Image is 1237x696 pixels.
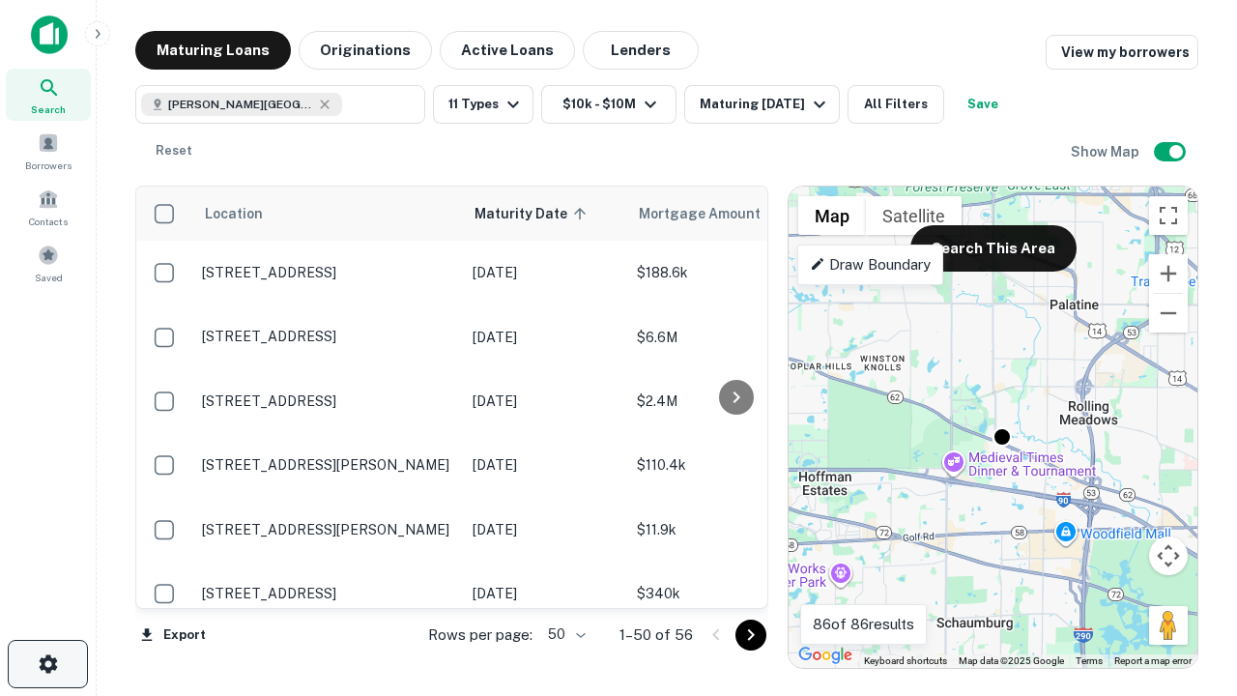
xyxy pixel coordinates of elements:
p: [STREET_ADDRESS] [202,328,453,345]
p: Draw Boundary [810,253,931,276]
span: Borrowers [25,158,72,173]
span: [PERSON_NAME][GEOGRAPHIC_DATA], [GEOGRAPHIC_DATA] [168,96,313,113]
p: [DATE] [473,454,618,476]
button: Lenders [583,31,699,70]
button: Export [135,621,211,650]
button: Reset [143,131,205,170]
button: Maturing Loans [135,31,291,70]
span: Search [31,101,66,117]
p: [STREET_ADDRESS] [202,392,453,410]
p: Rows per page: [428,623,532,647]
th: Maturity Date [463,187,627,241]
button: 11 Types [433,85,533,124]
div: 0 0 [789,187,1197,668]
p: [DATE] [473,583,618,604]
button: Active Loans [440,31,575,70]
span: Contacts [29,214,68,229]
button: Show street map [798,196,866,235]
a: Terms [1076,655,1103,666]
button: Zoom out [1149,294,1188,333]
span: Maturity Date [475,202,592,225]
a: Open this area in Google Maps (opens a new window) [793,643,857,668]
span: Mortgage Amount [639,202,786,225]
iframe: Chat Widget [1140,541,1237,634]
img: Google [793,643,857,668]
p: 86 of 86 results [813,613,914,636]
button: Zoom in [1149,254,1188,293]
a: Search [6,69,91,121]
button: Go to next page [735,620,766,651]
button: Map camera controls [1149,536,1188,575]
a: Report a map error [1114,655,1192,666]
a: Borrowers [6,125,91,177]
p: [STREET_ADDRESS] [202,585,453,602]
button: Maturing [DATE] [684,85,840,124]
div: 50 [540,621,589,649]
p: [STREET_ADDRESS][PERSON_NAME] [202,456,453,474]
button: Show satellite imagery [866,196,962,235]
p: $6.6M [637,327,830,348]
span: Saved [35,270,63,285]
p: [DATE] [473,519,618,540]
div: Maturing [DATE] [700,93,831,116]
span: Map data ©2025 Google [959,655,1064,666]
a: View my borrowers [1046,35,1198,70]
button: Toggle fullscreen view [1149,196,1188,235]
th: Location [192,187,463,241]
p: $110.4k [637,454,830,476]
button: Save your search to get updates of matches that match your search criteria. [952,85,1014,124]
p: [DATE] [473,262,618,283]
button: Search This Area [910,225,1077,272]
button: All Filters [848,85,944,124]
p: $11.9k [637,519,830,540]
a: Contacts [6,181,91,233]
p: [DATE] [473,391,618,412]
p: $188.6k [637,262,830,283]
h6: Show Map [1071,141,1142,162]
button: $10k - $10M [541,85,676,124]
p: [STREET_ADDRESS] [202,264,453,281]
a: Saved [6,237,91,289]
p: [STREET_ADDRESS][PERSON_NAME] [202,521,453,538]
p: [DATE] [473,327,618,348]
button: Originations [299,31,432,70]
span: Location [204,202,263,225]
button: Keyboard shortcuts [864,654,947,668]
p: 1–50 of 56 [619,623,693,647]
img: capitalize-icon.png [31,15,68,54]
th: Mortgage Amount [627,187,840,241]
p: $2.4M [637,391,830,412]
p: $340k [637,583,830,604]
